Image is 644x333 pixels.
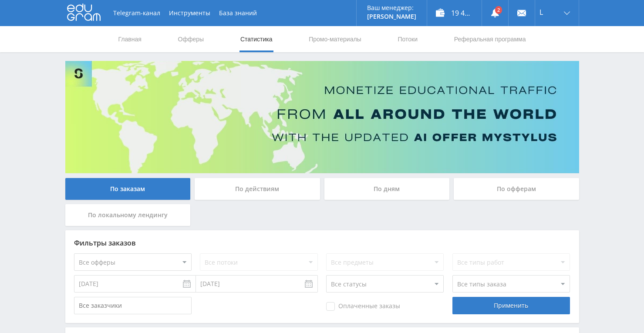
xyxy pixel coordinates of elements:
a: Главная [118,26,142,52]
p: [PERSON_NAME] [367,13,416,20]
div: По офферам [454,178,579,200]
div: Применить [452,297,570,314]
input: Все заказчики [74,297,192,314]
div: По действиям [195,178,320,200]
a: Реферальная программа [453,26,527,52]
a: Потоки [397,26,418,52]
a: Промо-материалы [308,26,362,52]
a: Статистика [239,26,273,52]
div: По локальному лендингу [65,204,191,226]
p: Ваш менеджер: [367,4,416,11]
div: По дням [324,178,450,200]
div: По заказам [65,178,191,200]
span: L [539,9,543,16]
span: Оплаченные заказы [326,302,400,311]
a: Офферы [177,26,205,52]
img: Banner [65,61,579,173]
div: Фильтры заказов [74,239,570,247]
